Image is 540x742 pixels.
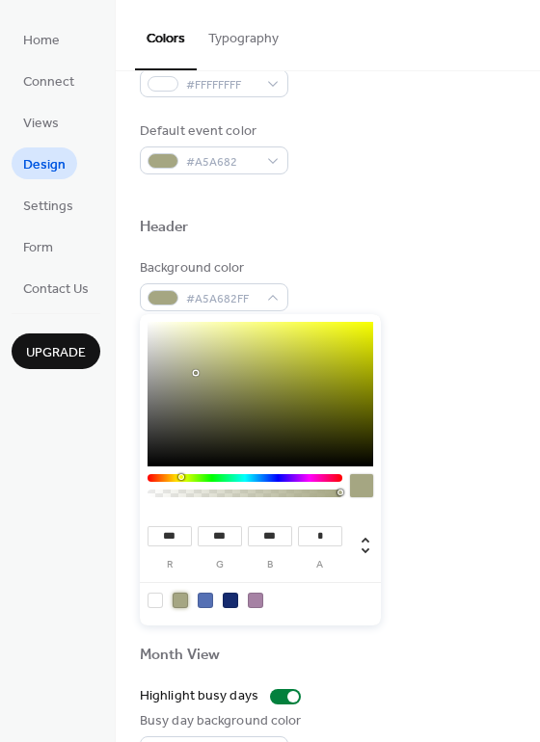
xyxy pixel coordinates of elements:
a: Home [12,23,71,55]
label: a [298,560,342,570]
label: g [198,560,242,570]
span: Settings [23,197,73,217]
span: Upgrade [26,343,86,363]
span: Contact Us [23,279,89,300]
a: Views [12,106,70,138]
div: rgb(165, 166, 130) [173,593,188,608]
div: Month View [140,646,220,666]
span: Design [23,155,66,175]
label: b [248,560,292,570]
a: Contact Us [12,272,100,304]
div: rgb(22, 43, 111) [223,593,238,608]
span: Views [23,114,59,134]
button: Upgrade [12,333,100,369]
a: Settings [12,189,85,221]
div: rgb(166, 130, 164) [248,593,263,608]
span: Connect [23,72,74,93]
div: Background color [140,258,284,278]
a: Design [12,147,77,179]
span: Form [23,238,53,258]
div: Header [140,218,189,238]
a: Connect [12,65,86,96]
span: #A5A682FF [186,289,257,309]
a: Form [12,230,65,262]
div: rgb(85, 112, 180) [198,593,213,608]
span: Home [23,31,60,51]
div: Busy day background color [140,711,302,731]
span: #A5A682 [186,152,257,172]
label: r [148,560,192,570]
div: rgb(255, 255, 255) [148,593,163,608]
div: Highlight busy days [140,686,258,706]
div: Default event color [140,121,284,142]
span: #FFFFFFFF [186,75,257,95]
